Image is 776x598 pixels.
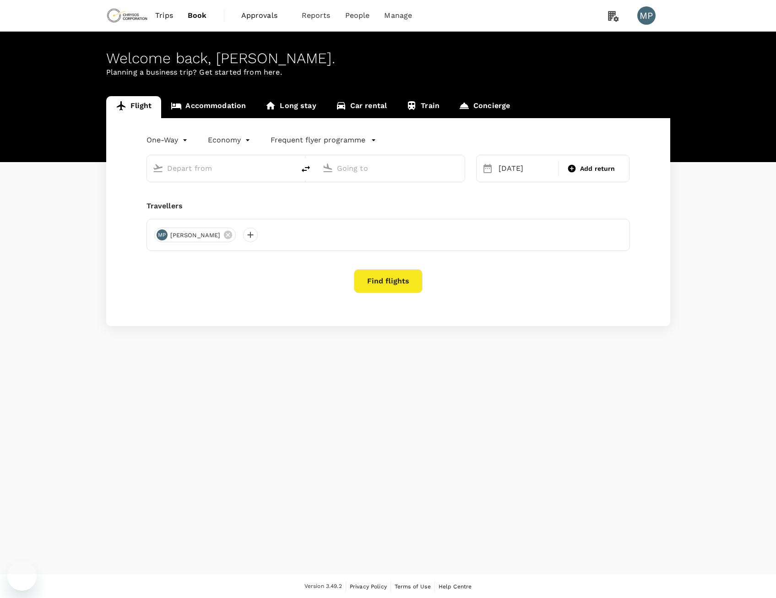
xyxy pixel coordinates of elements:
span: Terms of Use [395,583,431,590]
a: Flight [106,96,162,118]
div: Economy [208,133,252,147]
button: Find flights [354,269,423,293]
div: MP [637,6,656,25]
a: Car rental [326,96,397,118]
a: Accommodation [161,96,255,118]
button: Frequent flyer programme [271,135,376,146]
a: Terms of Use [395,582,431,592]
a: Long stay [255,96,326,118]
button: Open [458,167,460,169]
span: Privacy Policy [350,583,387,590]
a: Privacy Policy [350,582,387,592]
div: [DATE] [495,159,556,178]
div: One-Way [147,133,190,147]
span: People [345,10,370,21]
div: MP[PERSON_NAME] [154,228,236,242]
span: Reports [302,10,331,21]
span: Version 3.49.2 [304,582,342,591]
span: Trips [155,10,173,21]
div: Welcome back , [PERSON_NAME] . [106,50,670,67]
a: Train [396,96,449,118]
span: Add return [580,164,615,174]
div: MP [157,229,168,240]
img: Chrysos Corporation [106,5,148,26]
a: Concierge [449,96,520,118]
iframe: Button to launch messaging window [7,561,37,591]
span: Help Centre [439,583,472,590]
input: Going to [337,161,445,175]
span: Approvals [241,10,287,21]
span: Manage [384,10,412,21]
span: Book [188,10,207,21]
button: delete [295,158,317,180]
span: [PERSON_NAME] [165,231,226,240]
p: Frequent flyer programme [271,135,365,146]
a: Help Centre [439,582,472,592]
button: Open [288,167,290,169]
div: Travellers [147,201,630,212]
p: Planning a business trip? Get started from here. [106,67,670,78]
input: Depart from [167,161,276,175]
